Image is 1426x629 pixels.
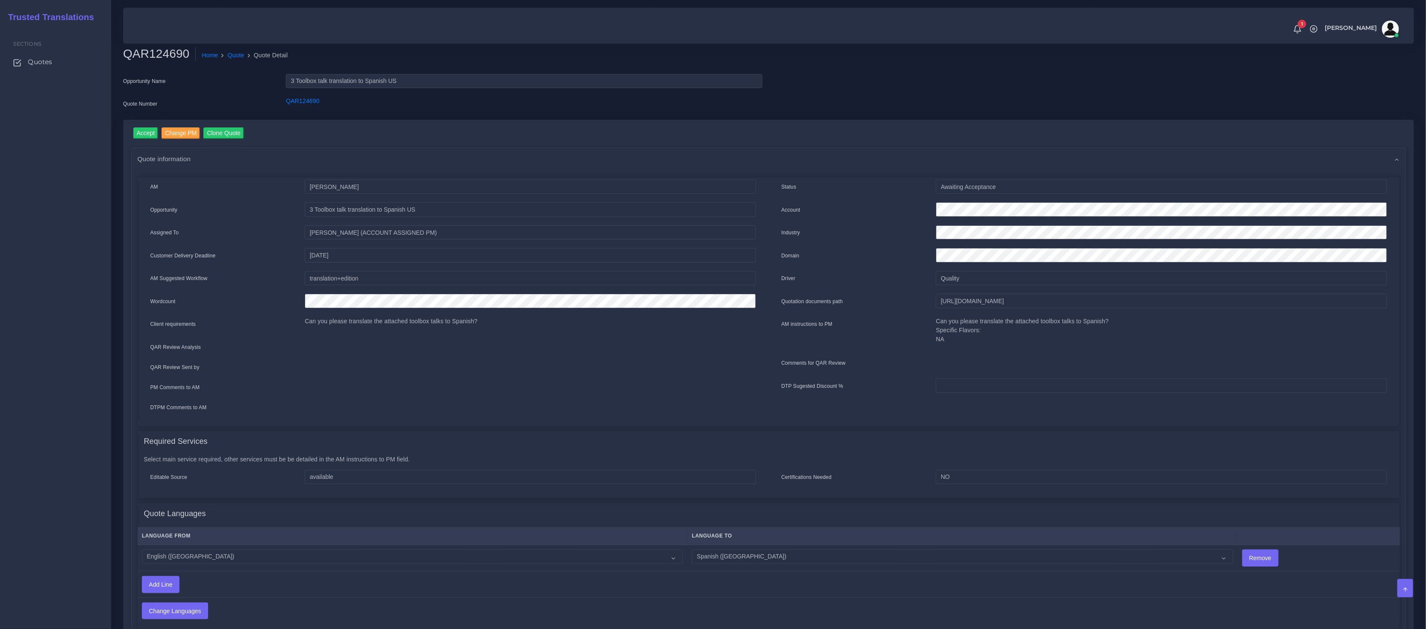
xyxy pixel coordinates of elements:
li: Quote Detail [244,51,288,60]
a: QAR124690 [286,97,319,104]
a: Trusted Translations [2,10,94,24]
p: Can you please translate the attached toolbox talks to Spanish? [305,317,756,326]
label: Quotation documents path [782,298,843,305]
input: Clone Quote [203,127,244,139]
span: Quotes [28,57,52,67]
span: Quote information [138,154,191,164]
h2: Trusted Translations [2,12,94,22]
input: Change Languages [142,603,208,619]
input: Change PM [162,127,200,139]
input: Accept [133,127,159,139]
label: Quote Number [123,100,157,108]
label: Opportunity [150,206,178,214]
div: Quote information [132,148,1406,170]
th: Language To [688,527,1238,545]
label: Account [782,206,800,214]
h4: Quote Languages [144,509,206,519]
span: Sections [13,41,41,47]
label: AM instructions to PM [782,320,833,328]
label: QAR Review Sent by [150,363,200,371]
input: Remove [1243,550,1278,566]
label: Domain [782,252,800,260]
label: DTPM Comments to AM [150,404,207,411]
label: Editable Source [150,473,188,481]
span: [PERSON_NAME] [1325,25,1377,31]
p: Select main service required, other services must be be detailed in the AM instructions to PM field. [144,455,1394,464]
label: Client requirements [150,320,196,328]
h4: Required Services [144,437,208,446]
span: 1 [1298,20,1306,28]
label: PM Comments to AM [150,384,200,391]
input: pm [305,225,756,240]
img: avatar [1382,21,1399,38]
label: Wordcount [150,298,176,305]
a: Home [202,51,218,60]
label: Status [782,183,797,191]
label: AM [150,183,158,191]
a: Quotes [6,53,105,71]
a: Quote [228,51,244,60]
input: Add Line [142,576,179,593]
label: Industry [782,229,800,236]
label: Comments for QAR Review [782,359,846,367]
label: Certifications Needed [782,473,832,481]
th: Language From [138,527,688,545]
label: Driver [782,275,796,282]
label: Opportunity Name [123,77,166,85]
p: Can you please translate the attached toolbox talks to Spanish? Specific Flavors: NA [936,317,1387,344]
h2: QAR124690 [123,47,196,61]
label: AM Suggested Workflow [150,275,208,282]
label: Assigned To [150,229,179,236]
label: DTP Sugested Discount % [782,382,844,390]
label: QAR Review Analysis [150,343,201,351]
label: Customer Delivery Deadline [150,252,216,260]
a: 1 [1290,24,1305,34]
a: [PERSON_NAME]avatar [1320,21,1402,38]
